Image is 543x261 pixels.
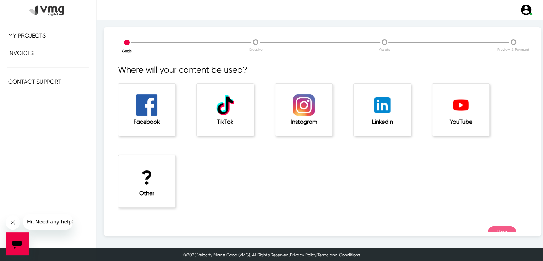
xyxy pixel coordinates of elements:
p: Creative [191,47,320,52]
h1: ? [132,166,161,190]
h5: LinkedIn [368,118,397,125]
a: Privacy Policy [290,252,316,257]
a: Terms and Conditions [317,252,360,257]
p: Where will your content be used? [118,63,527,83]
iframe: Close message [6,215,20,230]
iframe: Button to launch messaging window [6,232,29,255]
h5: Other [132,190,161,197]
p: Assets [320,47,449,52]
h5: TikTok [211,118,240,125]
img: 2016_instagram_logo_new.png [293,94,315,116]
p: Goals [62,48,191,54]
img: YouTube-Play-01.png [450,94,472,116]
img: linkedin-40.png [372,94,393,116]
span: Invoices [8,50,34,56]
iframe: Message from company [23,214,73,230]
h5: Facebook [132,118,161,125]
button: Next [488,226,516,238]
a: user [516,4,536,16]
span: Hi. Need any help? [4,5,51,11]
img: user [520,4,532,16]
h5: YouTube [447,118,475,125]
span: Contact Support [8,78,61,85]
img: tiktok.png [215,94,236,116]
img: facebook_logo.png [136,94,157,116]
h5: Instagram [290,118,318,125]
span: My Projects [8,32,46,39]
